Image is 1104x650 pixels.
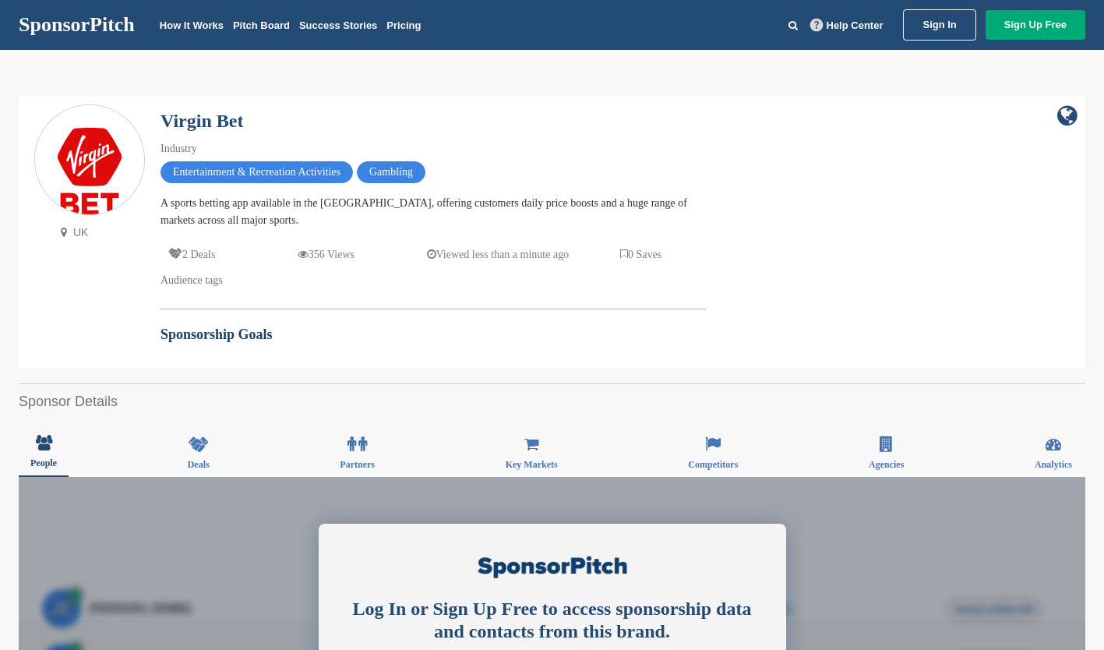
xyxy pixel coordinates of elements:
span: Agencies [869,460,904,469]
span: Competitors [688,460,738,469]
span: Gambling [357,161,425,183]
p: 0 Saves [620,245,661,264]
span: People [30,458,57,468]
p: 2 Deals [168,245,215,264]
h2: Sponsor Details [19,391,1085,412]
div: Industry [160,140,706,157]
a: Virgin Bet [160,111,243,131]
a: Help Center [807,16,887,34]
a: SponsorPitch [19,15,135,35]
span: Analytics [1035,460,1072,469]
a: Success Stories [299,19,377,31]
a: Pricing [386,19,421,31]
a: How It Works [160,19,224,31]
span: Key Markets [506,460,558,469]
a: Sign Up Free [986,10,1085,40]
a: Sign In [903,9,975,41]
div: A sports betting app available in the [GEOGRAPHIC_DATA], offering customers daily price boosts an... [160,195,706,229]
a: Pitch Board [233,19,290,31]
p: UK [54,223,145,242]
img: Sponsorpitch & Virgin Bet [35,105,144,238]
div: Log In or Sign Up Free to access sponsorship data and contacts from this brand. [346,598,759,643]
h2: Sponsorship Goals [160,324,706,345]
p: 356 Views [298,245,354,264]
span: Partners [340,460,375,469]
a: company link [1057,104,1078,128]
span: Deals [188,460,210,469]
div: Audience tags [160,272,706,289]
p: Viewed less than a minute ago [427,245,570,264]
span: Entertainment & Recreation Activities [160,161,353,183]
